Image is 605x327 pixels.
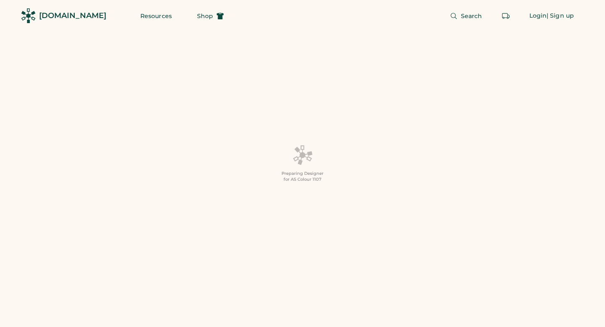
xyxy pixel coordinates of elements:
[281,171,324,182] div: Preparing Designer for AS Colour 1107
[497,8,514,24] button: Retrieve an order
[292,145,313,166] img: Platens-Black-Loader-Spin-rich%20black.webp
[565,289,601,325] iframe: Front Chat
[547,12,574,20] div: | Sign up
[529,12,547,20] div: Login
[197,13,213,19] span: Shop
[130,8,182,24] button: Resources
[440,8,492,24] button: Search
[39,11,106,21] div: [DOMAIN_NAME]
[21,8,36,23] img: Rendered Logo - Screens
[461,13,482,19] span: Search
[187,8,234,24] button: Shop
